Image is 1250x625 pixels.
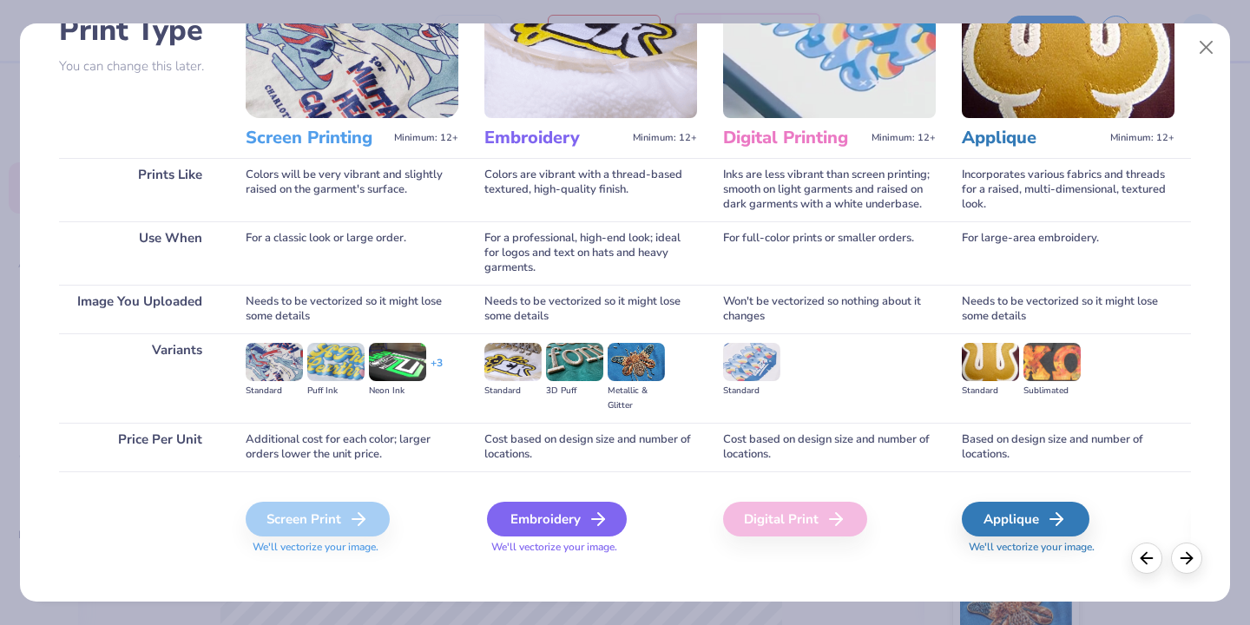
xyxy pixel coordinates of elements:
img: Standard [246,343,303,381]
div: Based on design size and number of locations. [962,423,1174,471]
div: For a professional, high-end look; ideal for logos and text on hats and heavy garments. [484,221,697,285]
span: We'll vectorize your image. [962,540,1174,555]
div: Embroidery [487,502,627,536]
div: Variants [59,333,220,423]
h3: Embroidery [484,127,626,149]
div: For large-area embroidery. [962,221,1174,285]
button: Close [1190,31,1223,64]
div: Needs to be vectorized so it might lose some details [246,285,458,333]
div: 3D Puff [546,384,603,398]
div: + 3 [431,356,443,385]
div: Needs to be vectorized so it might lose some details [484,285,697,333]
img: Sublimated [1023,343,1081,381]
div: Applique [962,502,1089,536]
img: Standard [723,343,780,381]
div: Neon Ink [369,384,426,398]
div: Won't be vectorized so nothing about it changes [723,285,936,333]
span: Minimum: 12+ [394,132,458,144]
div: Price Per Unit [59,423,220,471]
p: You can change this later. [59,59,220,74]
img: 3D Puff [546,343,603,381]
div: Screen Print [246,502,390,536]
div: Prints Like [59,158,220,221]
span: Minimum: 12+ [633,132,697,144]
div: Colors are vibrant with a thread-based textured, high-quality finish. [484,158,697,221]
span: Minimum: 12+ [1110,132,1174,144]
div: Cost based on design size and number of locations. [484,423,697,471]
img: Standard [484,343,542,381]
img: Neon Ink [369,343,426,381]
div: Colors will be very vibrant and slightly raised on the garment's surface. [246,158,458,221]
img: Standard [962,343,1019,381]
div: For a classic look or large order. [246,221,458,285]
span: Minimum: 12+ [872,132,936,144]
div: Puff Ink [307,384,365,398]
img: Metallic & Glitter [608,343,665,381]
div: Additional cost for each color; larger orders lower the unit price. [246,423,458,471]
img: Puff Ink [307,343,365,381]
div: Cost based on design size and number of locations. [723,423,936,471]
h3: Screen Printing [246,127,387,149]
div: Standard [723,384,780,398]
div: Digital Print [723,502,867,536]
div: Inks are less vibrant than screen printing; smooth on light garments and raised on dark garments ... [723,158,936,221]
div: Standard [484,384,542,398]
div: Image You Uploaded [59,285,220,333]
h3: Applique [962,127,1103,149]
div: Use When [59,221,220,285]
div: Metallic & Glitter [608,384,665,413]
div: For full-color prints or smaller orders. [723,221,936,285]
div: Sublimated [1023,384,1081,398]
span: We'll vectorize your image. [484,540,697,555]
span: We'll vectorize your image. [246,540,458,555]
div: Incorporates various fabrics and threads for a raised, multi-dimensional, textured look. [962,158,1174,221]
div: Standard [962,384,1019,398]
div: Standard [246,384,303,398]
h3: Digital Printing [723,127,865,149]
div: Needs to be vectorized so it might lose some details [962,285,1174,333]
